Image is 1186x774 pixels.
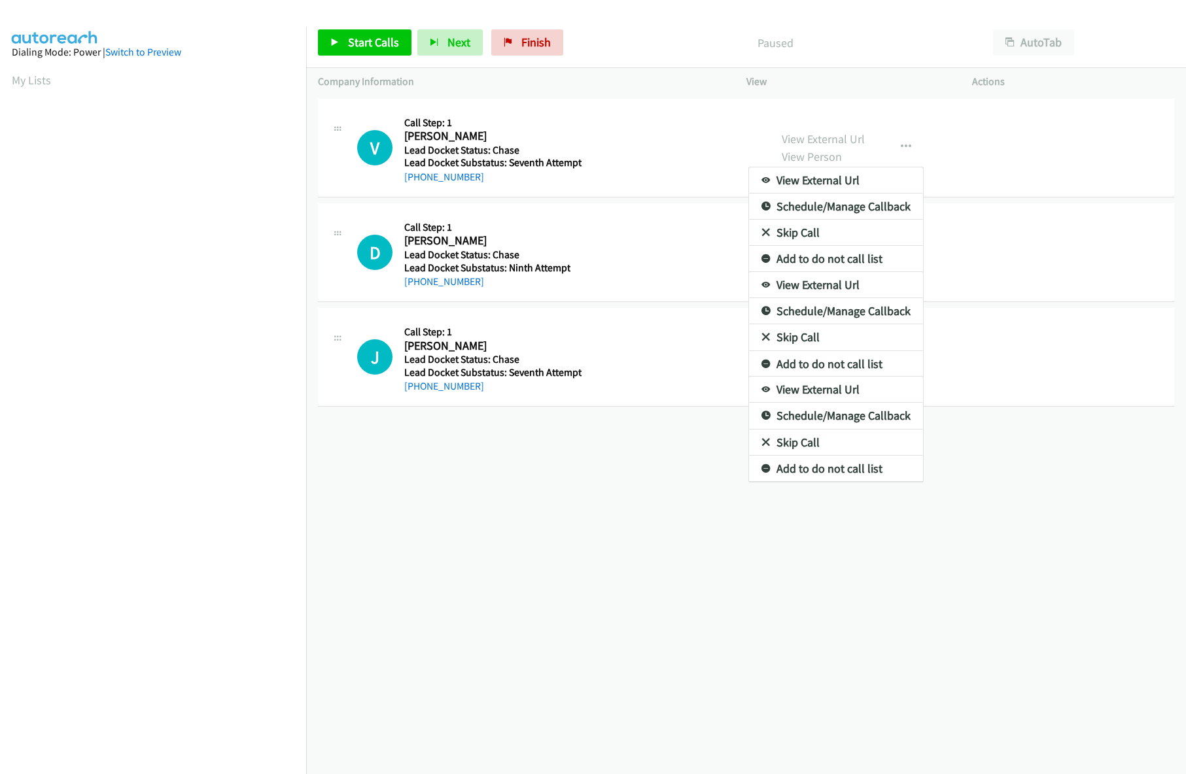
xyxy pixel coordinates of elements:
a: Add to do not call list [749,246,923,272]
a: Add to do not call list [749,351,923,377]
div: Dialing Mode: Power | [12,44,294,60]
a: Switch to Preview [105,46,181,58]
a: Schedule/Manage Callback [749,193,923,220]
a: Schedule/Manage Callback [749,403,923,429]
a: Schedule/Manage Callback [749,298,923,324]
a: View External Url [749,167,923,193]
a: View External Url [749,377,923,403]
a: Skip Call [749,220,923,246]
a: My Lists [12,73,51,88]
iframe: Dialpad [12,101,306,722]
a: Add to do not call list [749,456,923,482]
a: View External Url [749,272,923,298]
a: Skip Call [749,324,923,350]
a: Skip Call [749,429,923,456]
